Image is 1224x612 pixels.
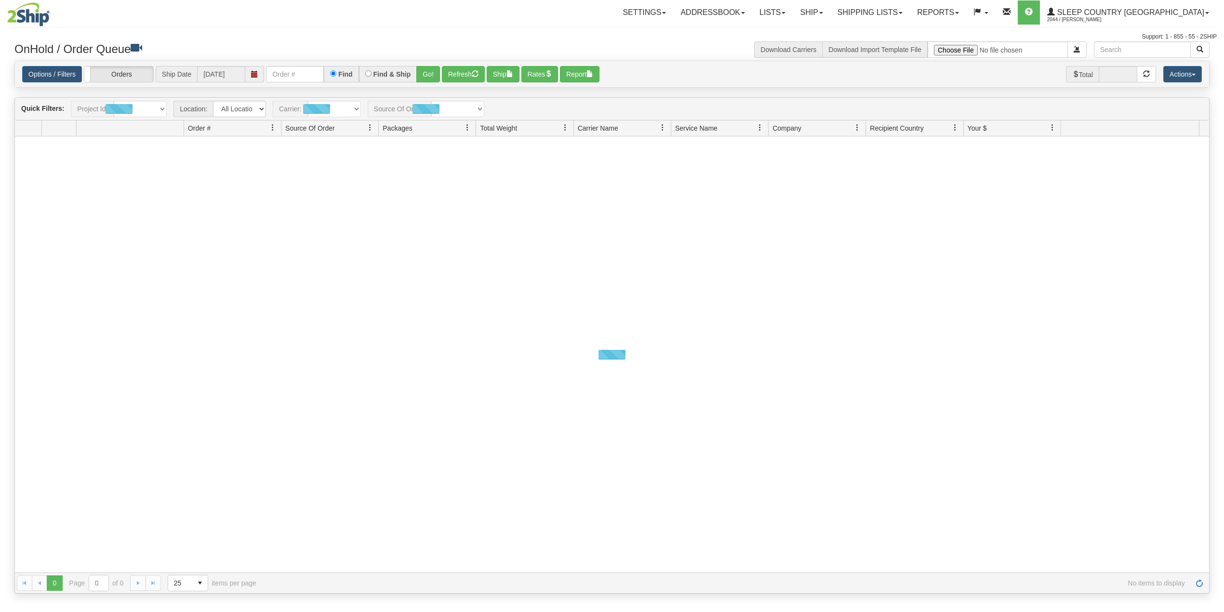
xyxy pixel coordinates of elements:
a: Download Import Template File [828,46,921,53]
label: Quick Filters: [21,104,64,113]
input: Order # [266,66,324,82]
button: Search [1190,41,1210,58]
span: Packages [383,123,412,133]
a: Addressbook [673,0,752,25]
button: Go! [416,66,440,82]
a: Service Name filter column settings [752,120,768,136]
span: 25 [174,578,186,588]
label: Find & Ship [373,71,411,78]
a: Your $ filter column settings [1044,120,1061,136]
span: Source Of Order [285,123,335,133]
span: Sleep Country [GEOGRAPHIC_DATA] [1055,8,1204,16]
span: Company [772,123,801,133]
span: Your $ [968,123,987,133]
span: Order # [188,123,211,133]
a: Download Carriers [760,46,816,53]
span: Service Name [675,123,718,133]
div: grid toolbar [15,98,1209,120]
span: Recipient Country [870,123,923,133]
a: Total Weight filter column settings [557,120,573,136]
a: Settings [615,0,673,25]
button: Refresh [442,66,485,82]
span: No items to display [270,579,1185,587]
span: items per page [168,575,256,591]
img: logo2044.jpg [7,2,50,27]
label: Orders [84,67,153,82]
span: Page sizes drop down [168,575,208,591]
span: Carrier Name [578,123,618,133]
h3: OnHold / Order Queue [14,41,605,55]
span: Ship Date [156,66,197,82]
span: Total [1066,66,1099,82]
a: Lists [752,0,793,25]
a: Shipping lists [830,0,910,25]
input: Import [928,41,1068,58]
span: Page 0 [47,575,62,591]
a: Reports [910,0,966,25]
button: Report [560,66,599,82]
div: Support: 1 - 855 - 55 - 2SHIP [7,33,1217,41]
span: Total Weight [480,123,517,133]
a: Source Of Order filter column settings [362,120,378,136]
a: Sleep Country [GEOGRAPHIC_DATA] 2044 / [PERSON_NAME] [1040,0,1216,25]
input: Search [1094,41,1191,58]
a: Recipient Country filter column settings [947,120,963,136]
label: Find [338,71,353,78]
a: Carrier Name filter column settings [654,120,671,136]
a: Packages filter column settings [459,120,476,136]
button: Actions [1163,66,1202,82]
span: 2044 / [PERSON_NAME] [1047,15,1119,25]
a: Company filter column settings [849,120,865,136]
button: Ship [487,66,519,82]
a: Options / Filters [22,66,82,82]
a: Ship [793,0,830,25]
a: Order # filter column settings [265,120,281,136]
span: Location: [173,101,213,117]
a: Refresh [1192,575,1207,591]
button: Rates [521,66,559,82]
span: select [192,575,208,591]
span: Page of 0 [69,575,124,591]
